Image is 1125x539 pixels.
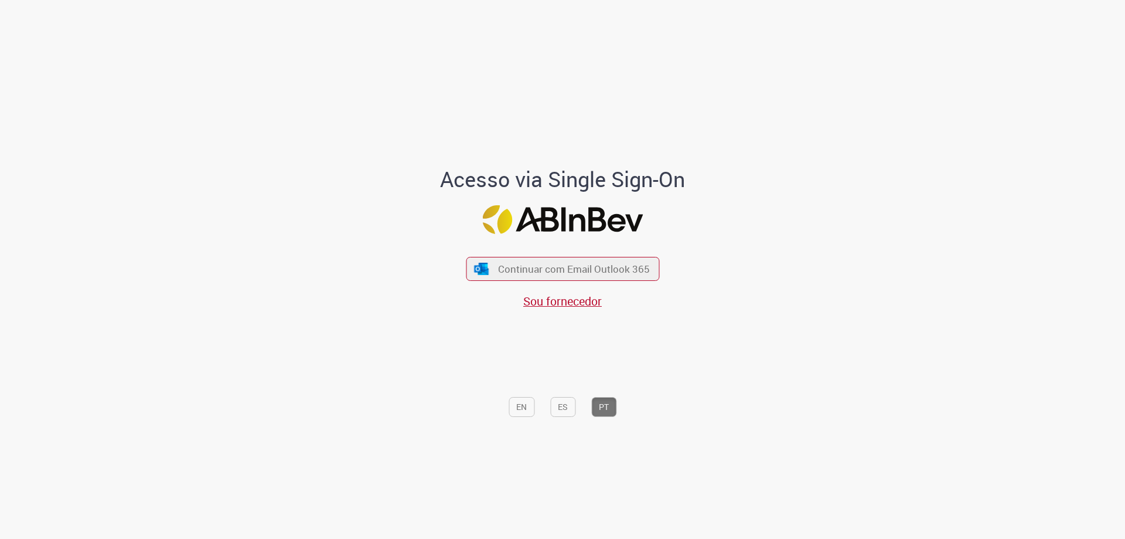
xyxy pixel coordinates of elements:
h1: Acesso via Single Sign-On [400,168,725,191]
button: ícone Azure/Microsoft 360 Continuar com Email Outlook 365 [466,257,659,281]
button: PT [591,397,616,417]
a: Sou fornecedor [523,293,602,309]
img: Logo ABInBev [482,205,643,234]
button: ES [550,397,575,417]
button: EN [509,397,534,417]
img: ícone Azure/Microsoft 360 [473,263,490,275]
span: Continuar com Email Outlook 365 [498,262,650,276]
